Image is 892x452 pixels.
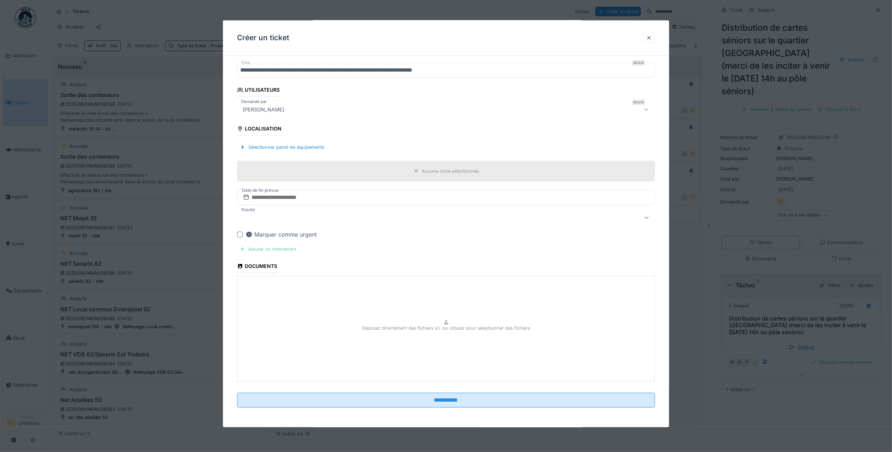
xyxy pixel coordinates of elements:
[237,33,289,42] h3: Créer un ticket
[237,123,281,135] div: Localisation
[237,85,280,97] div: Utilisateurs
[632,60,645,66] div: Requis
[237,142,327,152] div: Sélectionner parmi les équipements
[237,44,315,56] div: Informations générales
[632,99,645,105] div: Requis
[240,207,256,213] label: Priorité
[241,187,279,194] label: Date de fin prévue
[362,325,530,331] p: Déposez directement des fichiers ici, ou cliquez pour sélectionner des fichiers
[237,261,277,273] div: Documents
[240,99,268,105] label: Demandé par
[422,167,479,174] div: Aucune zone sélectionnée
[237,244,299,254] div: Ajouter un intervenant
[240,60,251,66] label: Titre
[240,105,287,114] div: [PERSON_NAME]
[245,230,317,239] div: Marquer comme urgent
